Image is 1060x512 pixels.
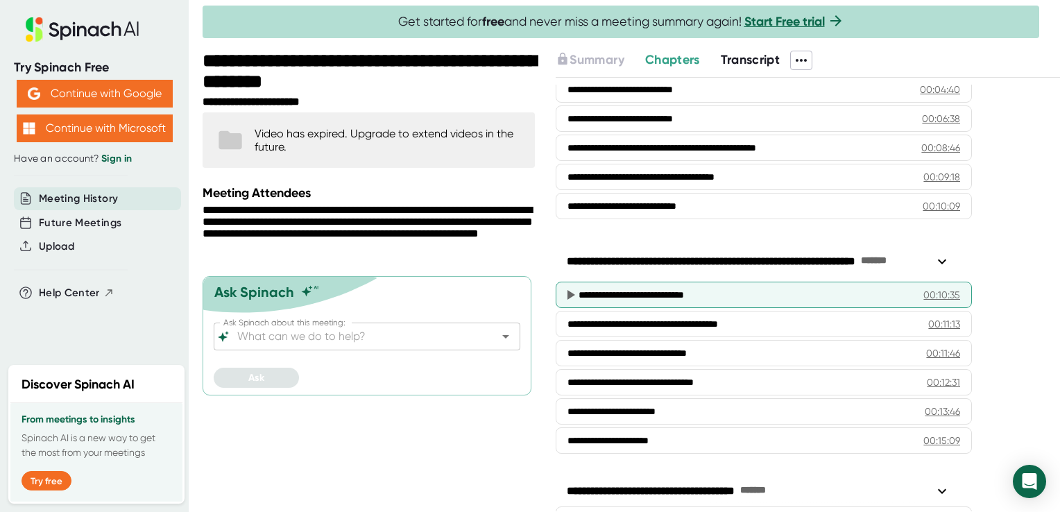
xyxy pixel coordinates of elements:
[22,471,71,490] button: Try free
[398,14,844,30] span: Get started for and never miss a meeting summary again!
[17,80,173,108] button: Continue with Google
[22,414,171,425] h3: From meetings to insights
[214,368,299,388] button: Ask
[14,60,175,76] div: Try Spinach Free
[234,327,475,346] input: What can we do to help?
[255,127,521,153] div: Video has expired. Upgrade to extend videos in the future.
[39,215,121,231] button: Future Meetings
[482,14,504,29] b: free
[744,14,825,29] a: Start Free trial
[17,114,173,142] button: Continue with Microsoft
[927,375,960,389] div: 00:12:31
[39,285,100,301] span: Help Center
[39,191,118,207] button: Meeting History
[39,285,114,301] button: Help Center
[496,327,515,346] button: Open
[721,52,780,67] span: Transcript
[923,434,960,447] div: 00:15:09
[214,284,294,300] div: Ask Spinach
[39,239,74,255] button: Upload
[922,112,960,126] div: 00:06:38
[920,83,960,96] div: 00:04:40
[923,288,960,302] div: 00:10:35
[248,372,264,384] span: Ask
[923,170,960,184] div: 00:09:18
[556,51,624,69] button: Summary
[721,51,780,69] button: Transcript
[926,346,960,360] div: 00:11:46
[921,141,960,155] div: 00:08:46
[928,317,960,331] div: 00:11:13
[570,52,624,67] span: Summary
[22,375,135,394] h2: Discover Spinach AI
[923,199,960,213] div: 00:10:09
[1013,465,1046,498] div: Open Intercom Messenger
[645,52,700,67] span: Chapters
[28,87,40,100] img: Aehbyd4JwY73AAAAAElFTkSuQmCC
[645,51,700,69] button: Chapters
[101,153,132,164] a: Sign in
[22,431,171,460] p: Spinach AI is a new way to get the most from your meetings
[925,404,960,418] div: 00:13:46
[14,153,175,165] div: Have an account?
[203,185,538,200] div: Meeting Attendees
